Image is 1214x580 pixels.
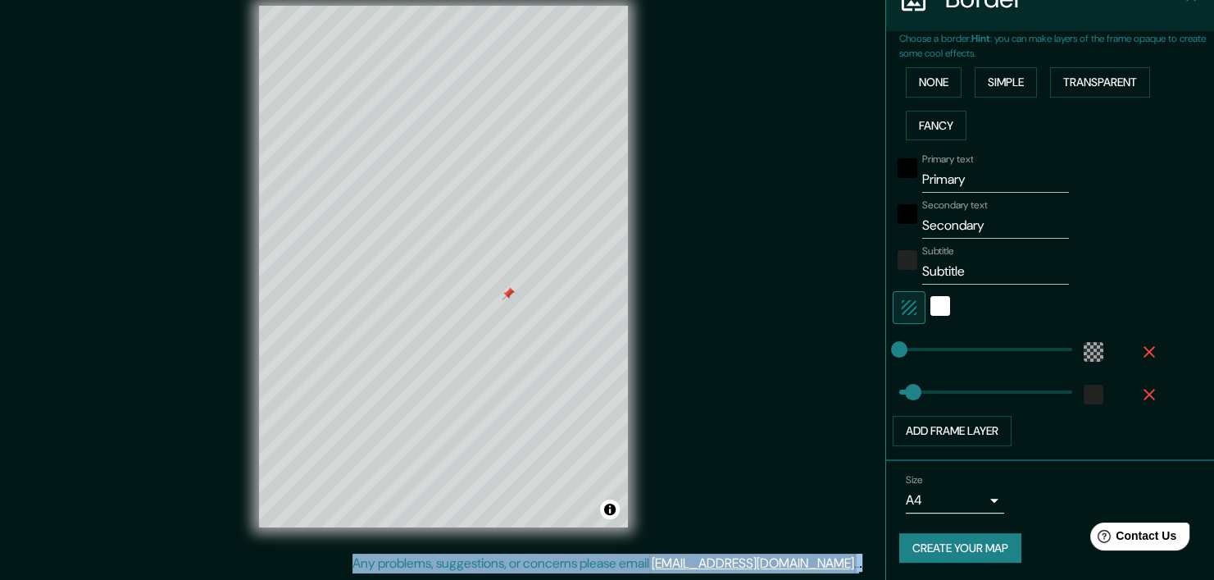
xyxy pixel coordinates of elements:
[971,32,990,45] b: Hint
[1068,516,1196,562] iframe: Help widget launcher
[857,554,859,573] div: .
[893,416,1012,446] button: Add frame layer
[906,487,1004,514] div: A4
[898,204,917,224] button: black
[898,250,917,270] button: color-222222
[652,555,854,572] a: [EMAIL_ADDRESS][DOMAIN_NAME]
[859,554,862,573] div: .
[1084,385,1103,404] button: color-222222
[899,533,1021,564] button: Create your map
[1084,342,1103,362] button: color-55555544
[930,296,950,316] button: white
[906,67,962,98] button: None
[906,111,966,141] button: Fancy
[600,500,620,519] button: Toggle attribution
[899,31,1214,61] p: Choose a border. : you can make layers of the frame opaque to create some cool effects.
[906,473,923,486] label: Size
[922,244,954,258] label: Subtitle
[352,554,857,573] p: Any problems, suggestions, or concerns please email .
[922,153,973,167] label: Primary text
[975,67,1037,98] button: Simple
[898,158,917,178] button: black
[922,199,988,212] label: Secondary text
[1050,67,1150,98] button: Transparent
